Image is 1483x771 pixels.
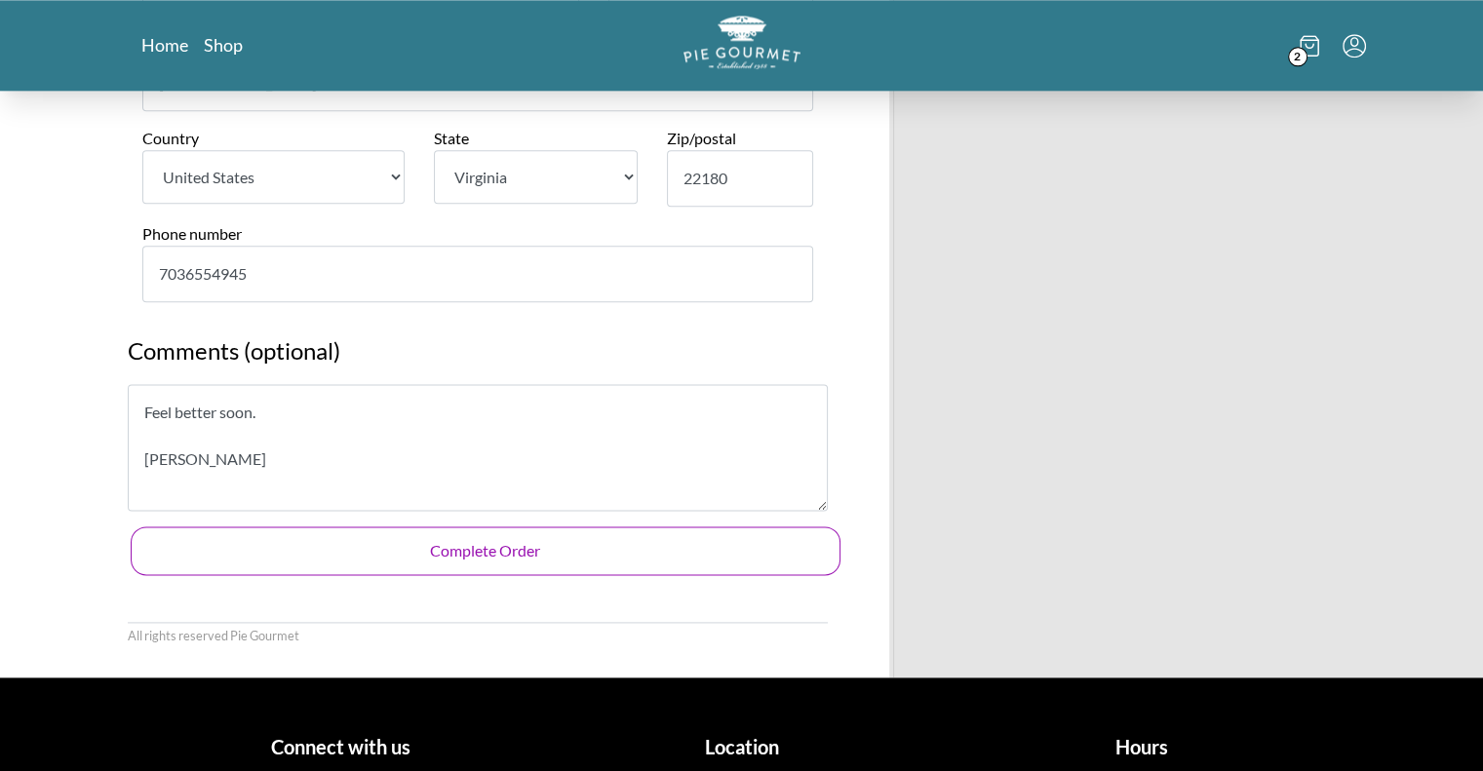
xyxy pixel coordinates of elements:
[1343,34,1366,58] button: Menu
[128,384,828,511] textarea: Feel better soon. [PERSON_NAME]
[128,627,299,645] li: All rights reserved Pie Gourmet
[142,129,199,147] label: Country
[434,129,469,147] label: State
[667,150,813,207] input: Zip/postal
[1288,47,1307,66] span: 2
[149,732,534,761] h1: Connect with us
[128,333,828,384] h2: Comments (optional)
[142,224,242,243] label: Phone number
[204,33,243,57] a: Shop
[667,129,736,147] label: Zip/postal
[131,526,840,575] button: Complete Order
[142,246,813,302] input: Phone number
[141,33,188,57] a: Home
[549,732,934,761] h1: Location
[683,16,800,69] img: logo
[950,732,1335,761] h1: Hours
[683,16,800,75] a: Logo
